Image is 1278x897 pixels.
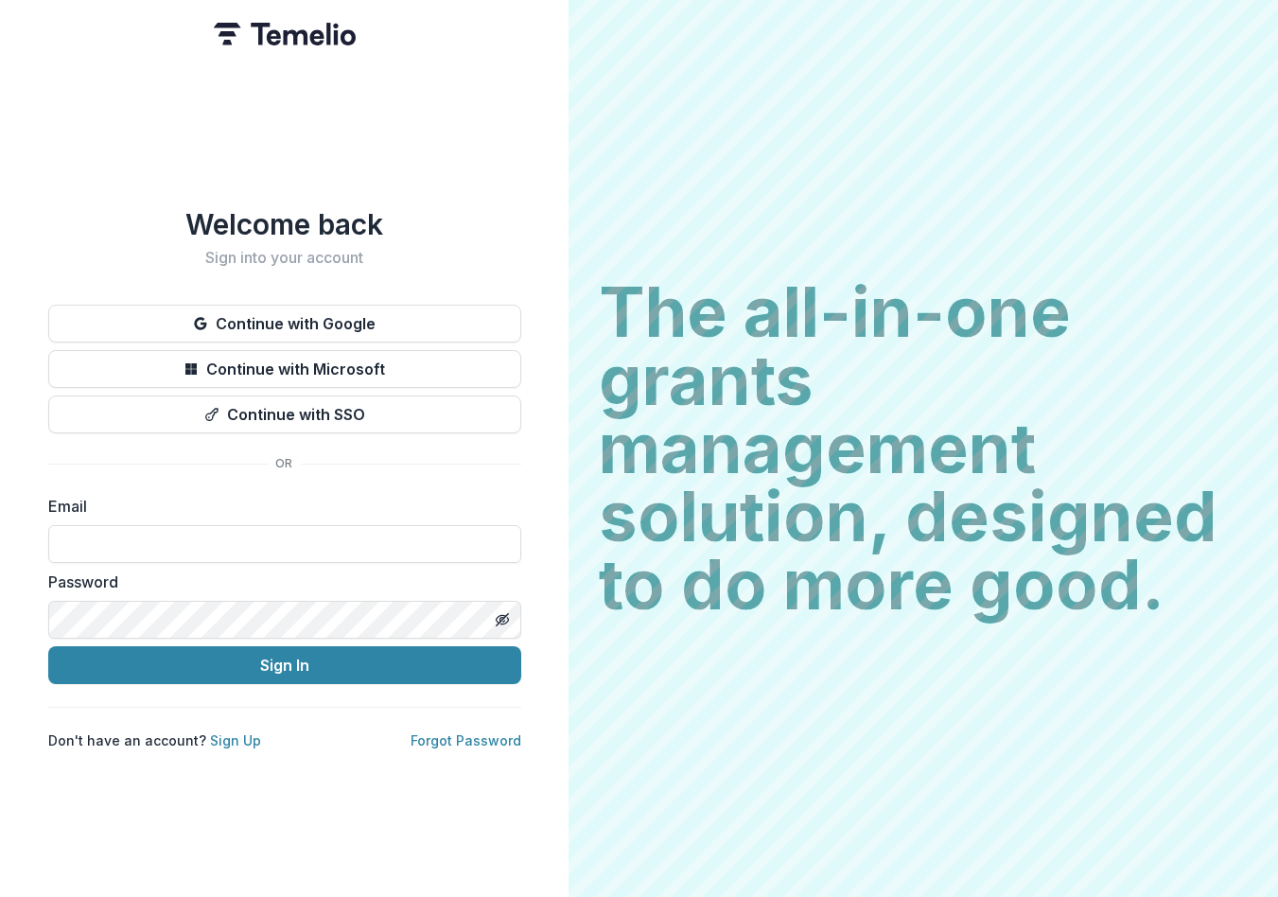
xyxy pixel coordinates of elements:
img: Temelio [214,23,356,45]
button: Continue with Google [48,305,521,343]
a: Forgot Password [411,732,521,748]
h2: Sign into your account [48,249,521,267]
button: Toggle password visibility [487,605,517,635]
h1: Welcome back [48,207,521,241]
label: Password [48,571,510,593]
label: Email [48,495,510,518]
button: Continue with Microsoft [48,350,521,388]
a: Sign Up [210,732,261,748]
button: Continue with SSO [48,396,521,433]
button: Sign In [48,646,521,684]
p: Don't have an account? [48,730,261,750]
